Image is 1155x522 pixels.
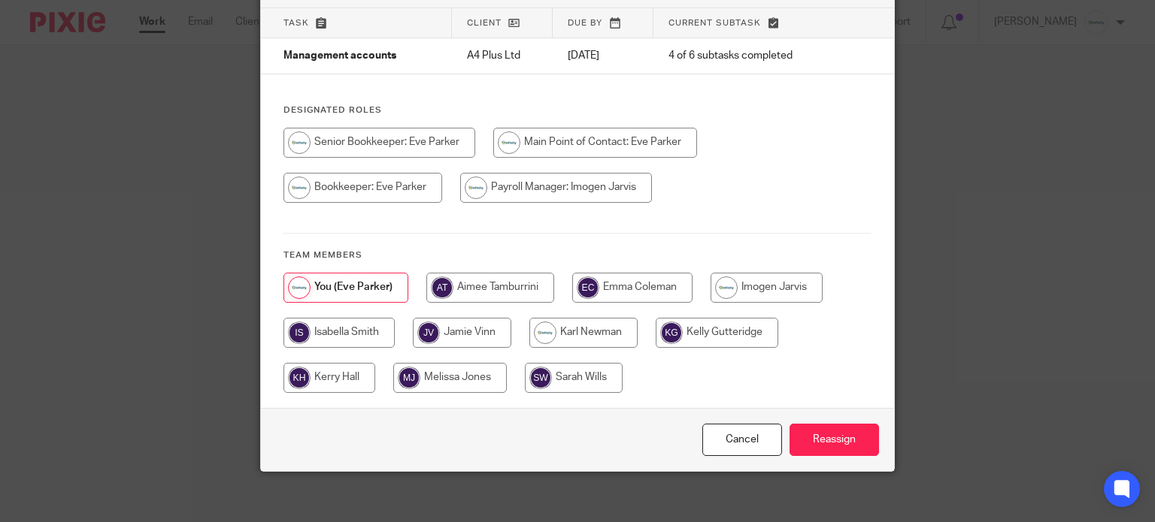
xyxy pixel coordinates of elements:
[702,424,782,456] a: Close this dialog window
[283,249,872,261] h4: Team members
[568,19,602,27] span: Due by
[283,104,872,116] h4: Designated Roles
[790,424,879,456] input: Reassign
[668,19,761,27] span: Current subtask
[568,48,638,63] p: [DATE]
[467,48,538,63] p: A4 Plus Ltd
[653,38,840,74] td: 4 of 6 subtasks completed
[283,51,396,62] span: Management accounts
[467,19,502,27] span: Client
[283,19,309,27] span: Task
